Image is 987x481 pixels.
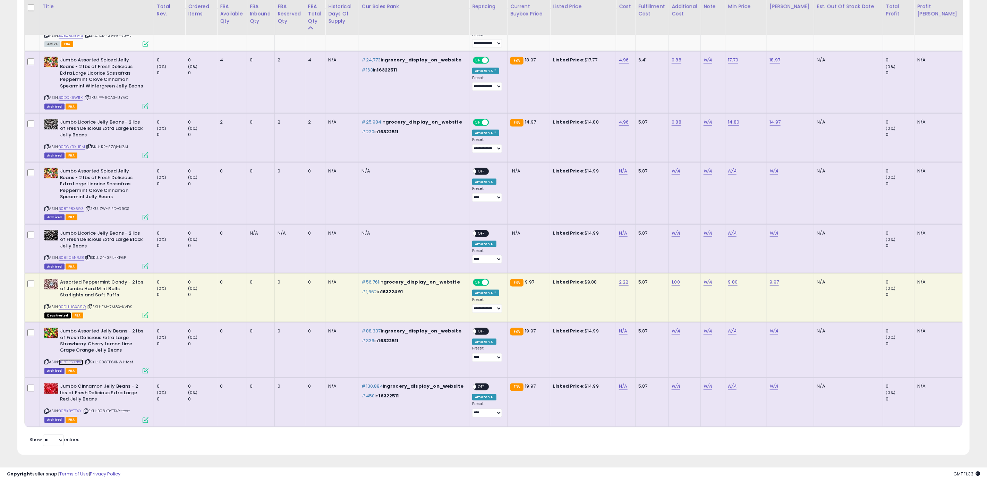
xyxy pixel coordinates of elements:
[43,3,151,10] div: Title
[553,168,611,174] div: $14.99
[60,383,144,405] b: Jumbo Cinnamon Jelly Beans - 2 lbs of Fresh Delicious Extra Large Red Jelly Beans
[638,383,663,390] div: 5.87
[553,279,611,285] div: $9.88
[510,279,523,287] small: FBA
[328,230,353,236] div: N/A
[157,132,185,138] div: 0
[44,279,148,318] div: ASIN:
[44,230,58,240] img: 519U0kJS4yL._SL40_.jpg
[704,328,712,335] a: N/A
[553,328,611,334] div: $14.99
[308,57,320,63] div: 4
[157,383,185,390] div: 0
[619,328,627,335] a: N/A
[59,471,89,477] a: Terms of Use
[188,168,217,174] div: 0
[188,230,217,236] div: 0
[278,3,302,25] div: FBA Reserved Qty
[59,206,84,212] a: B08TP8X69Z
[44,214,65,220] span: Listings that have been deleted from Seller Central
[85,206,129,211] span: | SKU: ZW-PIFD-G9OS
[619,383,627,390] a: N/A
[619,57,629,64] a: 4.96
[917,119,957,125] div: N/A
[278,279,300,285] div: 0
[362,57,381,63] span: #24,773
[188,119,217,125] div: 0
[44,368,65,374] span: Listings that have been deleted from Seller Central
[525,328,536,334] span: 19.97
[817,119,878,125] p: N/A
[510,3,547,18] div: Current Buybox Price
[278,57,300,63] div: 2
[512,230,520,236] span: N/A
[328,168,353,174] div: N/A
[188,279,217,285] div: 0
[84,33,131,38] span: | SKU: DM-2W1W-VGHL
[328,119,353,125] div: N/A
[60,230,144,251] b: Jumbo Licorice Jelly Beans - 2 lbs of Fresh Delicious Extra Large Black Jelly Beans
[44,383,58,394] img: 41ErJcAkVhL._SL40_.jpg
[250,328,269,334] div: 0
[250,230,269,236] div: N/A
[553,230,585,236] b: Listed Price:
[619,119,629,126] a: 4.96
[886,3,912,18] div: Total Profit
[84,360,134,365] span: | SKU: B08TP6XNW1-test
[278,383,300,390] div: 0
[250,168,269,174] div: 0
[362,383,464,390] p: in
[817,279,878,285] p: N/A
[476,329,487,335] span: OFF
[157,230,185,236] div: 0
[362,337,375,344] span: #336
[472,346,502,362] div: Preset:
[44,153,65,159] span: Listings that have been deleted from Seller Central
[510,57,523,65] small: FBA
[59,255,84,261] a: B08KC5NRJ8
[728,57,739,64] a: 17.70
[60,279,144,300] b: Assorted Peppermint Candy - 2 lbs of Jumbo Hard Mint Balls Starlights and Soft Puffs
[188,175,198,180] small: (0%)
[488,280,499,286] span: OFF
[472,76,502,91] div: Preset:
[362,328,381,334] span: #88,337
[362,119,464,125] p: in
[157,64,167,69] small: (0%)
[44,279,58,289] img: 51amKYhrb9L._SL40_.jpg
[60,328,144,355] b: Jumbo Assorted Jelly Beans - 2 lbs of Fresh Delicious Extra Large Strawberry Cherry Lemon Lime Gr...
[188,57,217,63] div: 0
[728,328,737,335] a: N/A
[672,279,680,286] a: 1.00
[817,3,880,10] div: Est. Out Of Stock Date
[188,243,217,249] div: 0
[362,67,373,73] span: #163
[362,328,464,334] p: in
[362,279,380,285] span: #56,761
[704,3,722,10] div: Note
[250,57,269,63] div: 0
[383,279,460,285] span: grocery_display_on_website
[512,168,520,174] span: N/A
[188,341,217,347] div: 0
[917,383,957,390] div: N/A
[188,292,217,298] div: 0
[387,383,463,390] span: grocery_display_on_website
[553,279,585,285] b: Listed Price:
[619,230,627,237] a: N/A
[476,384,487,390] span: OFF
[817,168,878,174] p: N/A
[157,341,185,347] div: 0
[60,119,144,140] b: Jumbo Licorice Jelly Beans - 2 lbs of Fresh Delicious Extra Large Black Jelly Beans
[328,328,353,334] div: N/A
[474,58,482,64] span: ON
[770,383,778,390] a: N/A
[188,335,198,340] small: (0%)
[377,67,397,73] span: 16322511
[157,168,185,174] div: 0
[817,383,878,390] p: N/A
[188,328,217,334] div: 0
[886,175,896,180] small: (0%)
[525,57,536,63] span: 18.97
[886,286,896,291] small: (0%)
